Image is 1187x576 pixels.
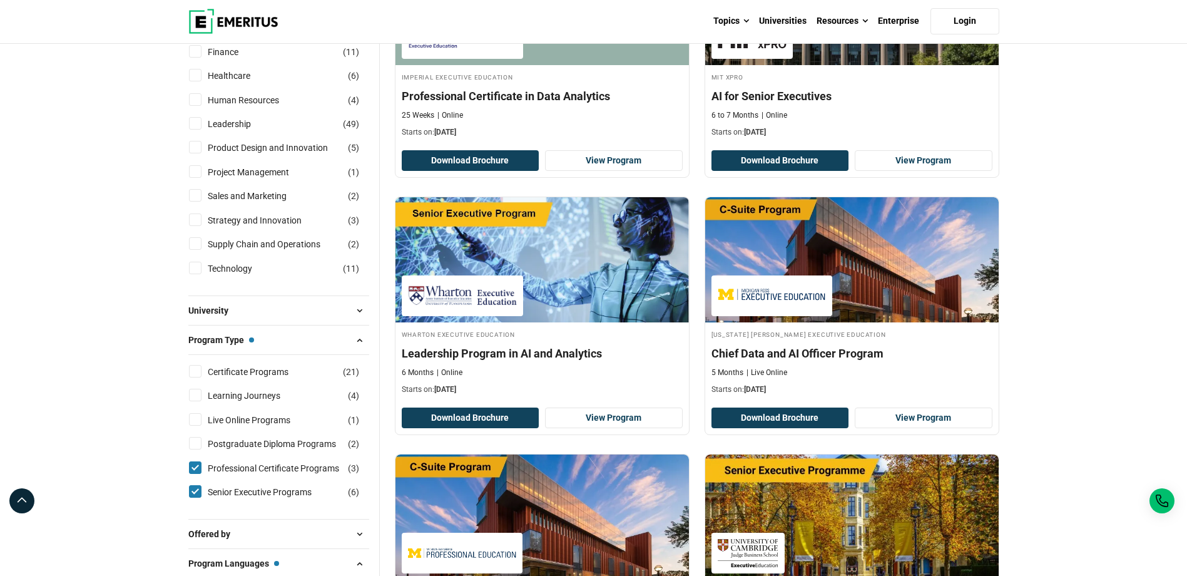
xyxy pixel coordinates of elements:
[351,487,356,497] span: 6
[208,189,312,203] a: Sales and Marketing
[348,69,359,83] span: ( )
[351,191,356,201] span: 2
[188,331,369,349] button: Program Type
[744,128,766,136] span: [DATE]
[402,88,683,104] h4: Professional Certificate in Data Analytics
[351,71,356,81] span: 6
[351,463,356,473] span: 3
[348,437,359,451] span: ( )
[188,304,238,317] span: University
[188,527,240,541] span: Offered by
[208,117,276,131] a: Leadership
[208,237,345,251] a: Supply Chain and Operations
[208,141,353,155] a: Product Design and Innovation
[351,215,356,225] span: 3
[348,189,359,203] span: ( )
[855,150,992,172] a: View Program
[437,110,463,121] p: Online
[351,439,356,449] span: 2
[545,150,683,172] a: View Program
[348,485,359,499] span: ( )
[208,45,263,59] a: Finance
[348,389,359,403] span: ( )
[208,485,337,499] a: Senior Executive Programs
[395,197,689,322] img: Leadership Program in AI and Analytics | Online AI and Machine Learning Course
[188,554,369,573] button: Program Languages
[188,557,279,570] span: Program Languages
[711,127,992,138] p: Starts on:
[402,110,434,121] p: 25 Weeks
[545,408,683,429] a: View Program
[434,385,456,394] span: [DATE]
[711,150,849,172] button: Download Brochure
[208,389,305,403] a: Learning Journeys
[402,127,683,138] p: Starts on:
[208,262,277,275] a: Technology
[343,365,359,379] span: ( )
[343,117,359,131] span: ( )
[711,368,743,378] p: 5 Months
[208,413,315,427] a: Live Online Programs
[351,143,356,153] span: 5
[208,365,313,379] a: Certificate Programs
[208,461,364,475] a: Professional Certificate Programs
[346,119,356,129] span: 49
[348,413,359,427] span: ( )
[351,95,356,105] span: 4
[351,415,356,425] span: 1
[711,71,992,82] h4: MIT xPRO
[208,437,361,451] a: Postgraduate Diploma Programs
[351,239,356,249] span: 2
[762,110,787,121] p: Online
[711,384,992,395] p: Starts on:
[402,329,683,339] h4: Wharton Executive Education
[402,346,683,361] h4: Leadership Program in AI and Analytics
[343,45,359,59] span: ( )
[348,237,359,251] span: ( )
[705,197,999,322] img: Chief Data and AI Officer Program | Online AI and Machine Learning Course
[402,368,434,378] p: 6 Months
[402,150,539,172] button: Download Brochure
[351,391,356,401] span: 4
[746,368,787,378] p: Live Online
[711,329,992,339] h4: [US_STATE] [PERSON_NAME] Executive Education
[208,69,275,83] a: Healthcare
[408,539,517,567] img: Michigan Engineering Professional Education
[408,282,517,310] img: Wharton Executive Education
[434,128,456,136] span: [DATE]
[718,282,827,310] img: Michigan Ross Executive Education
[402,408,539,429] button: Download Brochure
[346,47,356,57] span: 11
[711,408,849,429] button: Download Brochure
[188,301,369,320] button: University
[437,368,462,378] p: Online
[711,346,992,361] h4: Chief Data and AI Officer Program
[718,539,778,567] img: Cambridge Judge Business School Executive Education
[208,165,314,179] a: Project Management
[402,71,683,82] h4: Imperial Executive Education
[395,197,689,401] a: AI and Machine Learning Course by Wharton Executive Education - December 11, 2025 Wharton Executi...
[188,525,369,543] button: Offered by
[346,264,356,274] span: 11
[348,93,359,107] span: ( )
[348,461,359,475] span: ( )
[348,213,359,227] span: ( )
[855,408,992,429] a: View Program
[346,367,356,377] span: 21
[348,165,359,179] span: ( )
[351,167,356,177] span: 1
[711,110,758,121] p: 6 to 7 Months
[208,93,304,107] a: Human Resources
[705,197,999,401] a: AI and Machine Learning Course by Michigan Ross Executive Education - December 17, 2025 Michigan ...
[711,88,992,104] h4: AI for Senior Executives
[402,384,683,395] p: Starts on:
[930,8,999,34] a: Login
[188,333,254,347] span: Program Type
[208,213,327,227] a: Strategy and Innovation
[343,262,359,275] span: ( )
[348,141,359,155] span: ( )
[744,385,766,394] span: [DATE]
